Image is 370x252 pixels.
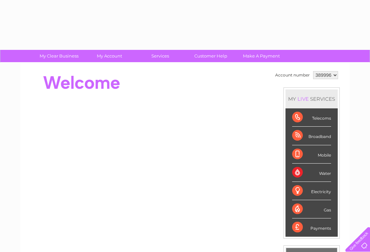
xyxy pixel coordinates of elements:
[292,127,331,145] div: Broadband
[292,200,331,218] div: Gas
[292,164,331,182] div: Water
[292,182,331,200] div: Electricity
[234,50,289,62] a: Make A Payment
[292,145,331,164] div: Mobile
[296,96,310,102] div: LIVE
[292,108,331,127] div: Telecoms
[32,50,87,62] a: My Clear Business
[285,89,338,108] div: MY SERVICES
[133,50,188,62] a: Services
[82,50,137,62] a: My Account
[292,218,331,236] div: Payments
[183,50,238,62] a: Customer Help
[274,69,311,81] td: Account number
